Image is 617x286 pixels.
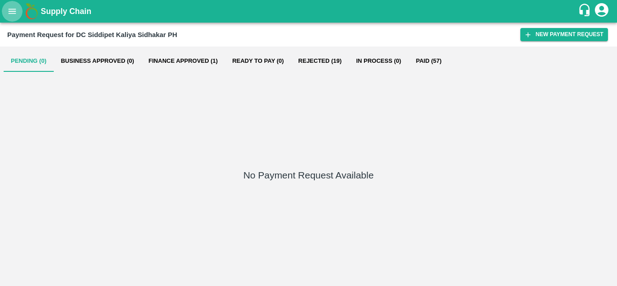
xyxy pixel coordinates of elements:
h5: No Payment Request Available [243,169,374,182]
button: Finance Approved (1) [141,50,225,72]
button: In Process (0) [349,50,408,72]
button: Rejected (19) [291,50,349,72]
b: Payment Request for DC Siddipet Kaliya Sidhakar PH [7,31,177,38]
b: Supply Chain [41,7,91,16]
button: Business Approved (0) [54,50,141,72]
div: customer-support [578,3,594,19]
button: Ready To Pay (0) [225,50,291,72]
button: Pending (0) [4,50,54,72]
button: Paid (57) [408,50,449,72]
button: open drawer [2,1,23,22]
div: account of current user [594,2,610,21]
a: Supply Chain [41,5,578,18]
img: logo [23,2,41,20]
button: New Payment Request [520,28,608,41]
